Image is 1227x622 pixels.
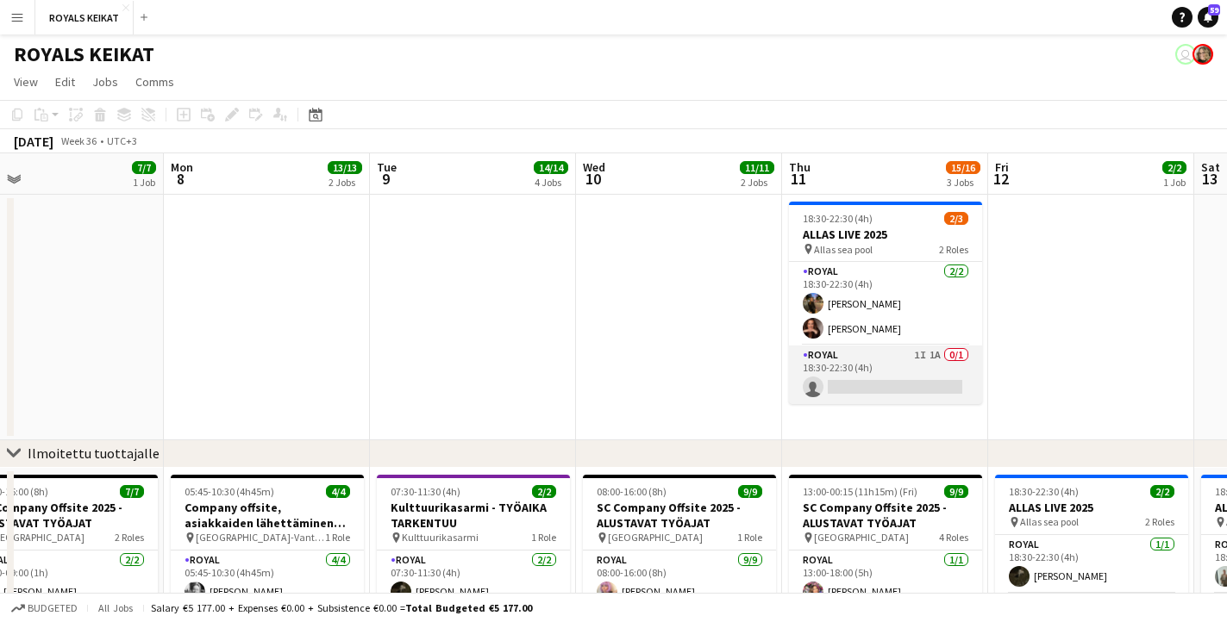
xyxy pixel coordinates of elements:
[133,176,155,189] div: 1 Job
[9,599,80,618] button: Budgeted
[1199,169,1220,189] span: 13
[48,71,82,93] a: Edit
[1175,44,1196,65] app-user-avatar: Johanna Hytönen
[1201,159,1220,175] span: Sat
[171,159,193,175] span: Mon
[803,212,873,225] span: 18:30-22:30 (4h)
[786,169,811,189] span: 11
[107,134,137,147] div: UTC+3
[531,531,556,544] span: 1 Role
[944,212,968,225] span: 2/3
[1009,485,1079,498] span: 18:30-22:30 (4h)
[534,161,568,174] span: 14/14
[1163,176,1186,189] div: 1 Job
[35,1,134,34] button: ROYALS KEIKAT
[737,531,762,544] span: 1 Role
[28,602,78,614] span: Budgeted
[151,601,532,614] div: Salary €5 177.00 + Expenses €0.00 + Subsistence €0.00 =
[405,601,532,614] span: Total Budgeted €5 177.00
[803,485,917,498] span: 13:00-00:15 (11h15m) (Fri)
[789,227,982,242] h3: ALLAS LIVE 2025
[168,169,193,189] span: 8
[7,71,45,93] a: View
[608,531,703,544] span: [GEOGRAPHIC_DATA]
[995,500,1188,515] h3: ALLAS LIVE 2025
[325,531,350,544] span: 1 Role
[120,485,144,498] span: 7/7
[789,202,982,404] app-job-card: 18:30-22:30 (4h)2/3ALLAS LIVE 2025 Allas sea pool2 RolesRoyal2/218:30-22:30 (4h)[PERSON_NAME][PER...
[944,485,968,498] span: 9/9
[171,500,364,531] h3: Company offsite, asiakkaiden lähettäminen matkaan
[741,176,773,189] div: 2 Jobs
[391,485,460,498] span: 07:30-11:30 (4h)
[992,169,1009,189] span: 12
[374,169,397,189] span: 9
[535,176,567,189] div: 4 Jobs
[939,243,968,256] span: 2 Roles
[580,169,605,189] span: 10
[1193,44,1213,65] app-user-avatar: Pauliina Aalto
[789,345,982,404] app-card-role: Royal1I1A0/118:30-22:30 (4h)
[196,531,325,544] span: [GEOGRAPHIC_DATA]-Vantaa
[583,159,605,175] span: Wed
[14,133,53,150] div: [DATE]
[402,531,479,544] span: Kulttuurikasarmi
[814,531,909,544] span: [GEOGRAPHIC_DATA]
[1020,515,1079,528] span: Allas sea pool
[132,161,156,174] span: 7/7
[329,176,361,189] div: 2 Jobs
[92,74,118,90] span: Jobs
[326,485,350,498] span: 4/4
[740,161,774,174] span: 11/11
[57,134,100,147] span: Week 36
[14,41,154,67] h1: ROYALS KEIKAT
[95,601,136,614] span: All jobs
[947,176,980,189] div: 3 Jobs
[789,500,982,531] h3: SC Company Offsite 2025 -ALUSTAVAT TYÖAJAT
[532,485,556,498] span: 2/2
[85,71,125,93] a: Jobs
[939,531,968,544] span: 4 Roles
[1198,7,1218,28] a: 59
[1150,485,1174,498] span: 2/2
[1145,515,1174,528] span: 2 Roles
[28,445,160,462] div: Ilmoitettu tuottajalle
[946,161,980,174] span: 15/16
[789,550,982,609] app-card-role: Royal1/113:00-18:00 (5h)[PERSON_NAME]
[583,500,776,531] h3: SC Company Offsite 2025 - ALUSTAVAT TYÖAJAT
[14,74,38,90] span: View
[995,159,1009,175] span: Fri
[1208,4,1220,16] span: 59
[597,485,667,498] span: 08:00-16:00 (8h)
[328,161,362,174] span: 13/13
[738,485,762,498] span: 9/9
[789,262,982,345] app-card-role: Royal2/218:30-22:30 (4h)[PERSON_NAME][PERSON_NAME]
[377,159,397,175] span: Tue
[55,74,75,90] span: Edit
[789,159,811,175] span: Thu
[135,74,174,90] span: Comms
[115,531,144,544] span: 2 Roles
[185,485,274,498] span: 05:45-10:30 (4h45m)
[128,71,181,93] a: Comms
[1162,161,1186,174] span: 2/2
[377,500,570,531] h3: Kulttuurikasarmi - TYÖAIKA TARKENTUU
[814,243,873,256] span: Allas sea pool
[995,535,1188,594] app-card-role: Royal1/118:30-22:30 (4h)[PERSON_NAME]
